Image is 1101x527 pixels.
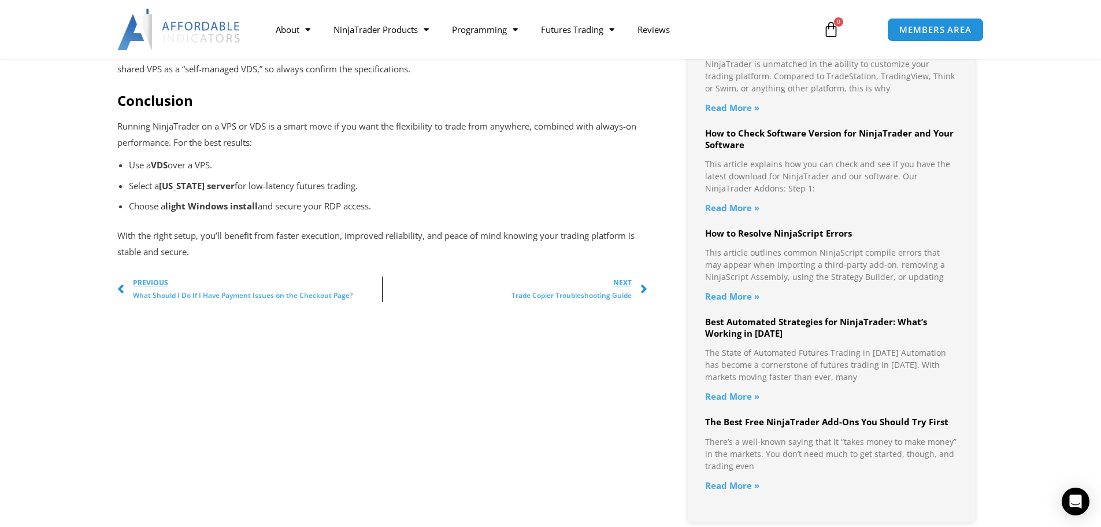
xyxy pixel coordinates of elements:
[159,180,235,191] strong: [US_STATE] server
[705,416,948,428] a: The Best Free NinjaTrader Add-Ons You Should Try First
[264,16,322,43] a: About
[117,277,382,303] a: PreviousWhat Should I Do If I Have Payment Issues on the Checkout Page?
[887,18,984,42] a: MEMBERS AREA
[806,13,857,46] a: 0
[117,9,242,50] img: LogoAI | Affordable Indicators – NinjaTrader
[511,277,632,289] span: Next
[705,227,852,239] a: How to Resolve NinjaScript Errors
[705,290,759,302] a: Read more about How to Resolve NinjaScript Errors
[705,390,759,402] a: Read more about Best Automated Strategies for NinjaTrader: What’s Working in 2025
[529,16,626,43] a: Futures Trading
[705,58,958,94] p: NinjaTrader is unmatched in the ability to customize your trading platform. Compared to TradeStat...
[705,436,958,472] p: There’s a well-known saying that it “takes money to make money” in the markets. You don’t need mu...
[117,91,647,109] h2: Conclusion
[383,277,647,303] a: NextTrade Copier Troubleshooting Guide
[705,316,927,339] a: Best Automated Strategies for NinjaTrader: What’s Working in [DATE]
[322,16,440,43] a: NinjaTrader Products
[129,198,636,215] p: Choose a and secure your RDP access.
[129,178,636,194] p: Select a for low-latency futures trading.
[705,202,759,213] a: Read more about How to Check Software Version for NinjaTrader and Your Software
[117,228,647,260] p: With the right setup, you’ll benefit from faster execution, improved reliability, and peace of mi...
[834,17,843,27] span: 0
[133,277,353,289] span: Previous
[151,159,168,171] strong: VDS
[1062,488,1089,515] div: Open Intercom Messenger
[626,16,681,43] a: Reviews
[133,289,353,302] span: What Should I Do If I Have Payment Issues on the Checkout Page?
[117,277,647,303] div: Post Navigation
[705,480,759,491] a: Read more about The Best Free NinjaTrader Add-Ons You Should Try First
[264,16,810,43] nav: Menu
[705,246,958,283] p: This article outlines common NinjaScript compile errors that may appear when importing a third-pa...
[117,119,647,151] p: Running NinjaTrader on a VPS or VDS is a smart move if you want the flexibility to trade from any...
[705,347,958,383] p: The State of Automated Futures Trading in [DATE] Automation has become a cornerstone of futures t...
[117,45,647,78] p: Be cautious—many providers advertise VPS services that are oversold, underperforming, or even mis...
[165,200,258,212] strong: light Windows install
[129,157,636,174] p: Use a over a VPS.
[705,127,954,150] a: How to Check Software Version for NinjaTrader and Your Software
[705,102,759,113] a: Read more about NinjaTrader Position Sizing
[899,25,972,34] span: MEMBERS AREA
[440,16,529,43] a: Programming
[705,158,958,194] p: This article explains how you can check and see if you have the latest download for NinjaTrader a...
[511,289,632,302] span: Trade Copier Troubleshooting Guide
